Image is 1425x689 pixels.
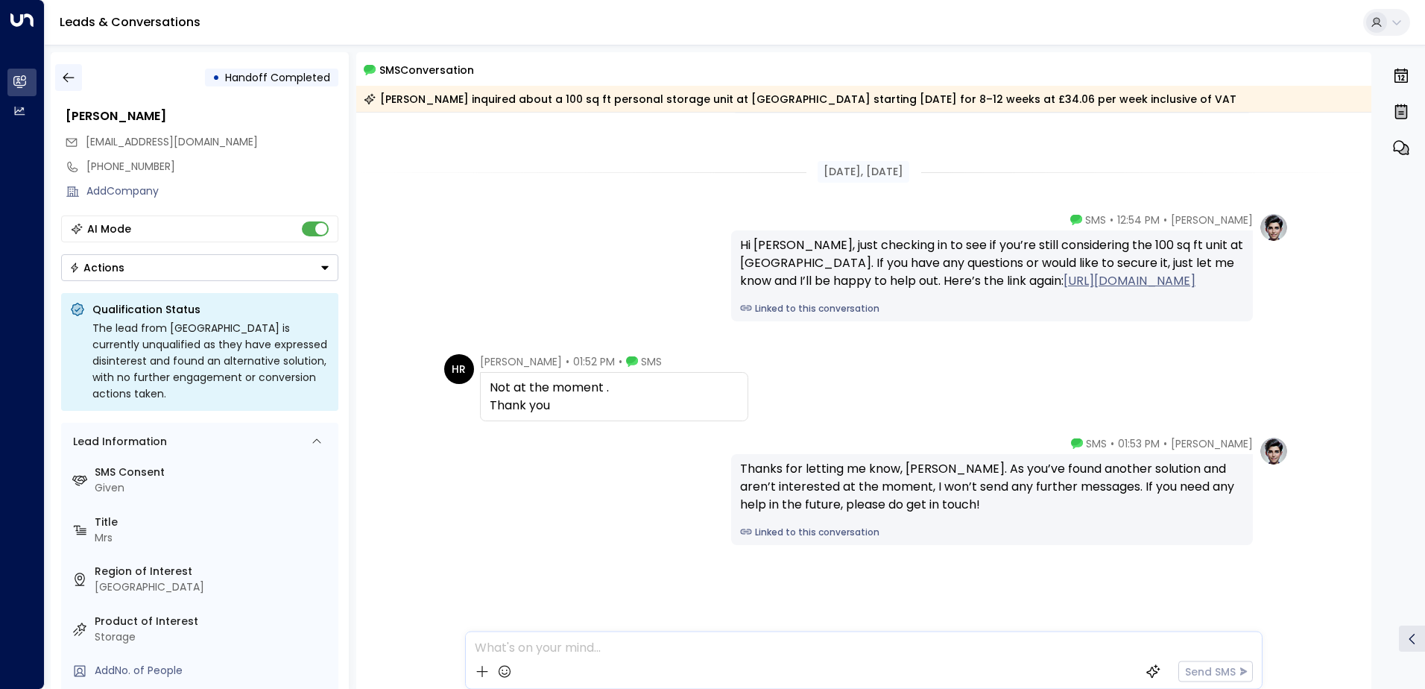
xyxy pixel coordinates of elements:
span: 12:54 PM [1117,213,1160,227]
a: Leads & Conversations [60,13,200,31]
div: [PERSON_NAME] [66,107,338,125]
div: [PERSON_NAME] inquired about a 100 sq ft personal storage unit at [GEOGRAPHIC_DATA] starting [DAT... [364,92,1236,107]
div: HR [444,354,474,384]
div: Thanks for letting me know, [PERSON_NAME]. As you’ve found another solution and aren’t interested... [740,460,1244,514]
label: SMS Consent [95,465,332,480]
div: Not at the moment . Thank you [490,379,739,415]
span: [EMAIL_ADDRESS][DOMAIN_NAME] [86,134,258,149]
div: Mrs [95,530,332,546]
div: • [212,64,220,91]
div: [DATE], [DATE] [818,161,909,183]
a: Linked to this conversation [740,526,1244,539]
span: SMS [641,354,662,369]
span: 01:53 PM [1118,436,1160,451]
span: Handoff Completed [225,70,330,85]
span: SMS [1085,213,1106,227]
p: Qualification Status [92,302,329,317]
span: [PERSON_NAME] [480,354,562,369]
label: Region of Interest [95,564,332,579]
span: 01:52 PM [573,354,615,369]
div: AddNo. of People [95,663,332,679]
span: h4helen@hotmail.co.uk [86,134,258,150]
button: Actions [61,254,338,281]
img: profile-logo.png [1259,436,1289,466]
span: • [1110,436,1114,451]
img: profile-logo.png [1259,213,1289,242]
span: [PERSON_NAME] [1171,436,1253,451]
div: AddCompany [86,183,338,199]
div: Actions [69,261,124,274]
div: Given [95,480,332,496]
div: Button group with a nested menu [61,254,338,281]
span: • [1110,213,1113,227]
span: • [1163,213,1167,227]
label: Title [95,515,332,530]
div: Hi [PERSON_NAME], just checking in to see if you’re still considering the 100 sq ft unit at [GEOG... [740,236,1244,290]
div: The lead from [GEOGRAPHIC_DATA] is currently unqualified as they have expressed disinterest and f... [92,320,329,402]
span: SMS [1086,436,1107,451]
div: [PHONE_NUMBER] [86,159,338,174]
div: Lead Information [68,434,167,450]
span: • [1163,436,1167,451]
span: • [619,354,622,369]
span: • [566,354,569,369]
a: Linked to this conversation [740,302,1244,315]
div: AI Mode [87,221,131,236]
div: [GEOGRAPHIC_DATA] [95,579,332,595]
span: [PERSON_NAME] [1171,213,1253,227]
span: SMS Conversation [379,61,474,78]
a: [URL][DOMAIN_NAME] [1064,272,1195,290]
div: Storage [95,629,332,645]
label: Product of Interest [95,614,332,629]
